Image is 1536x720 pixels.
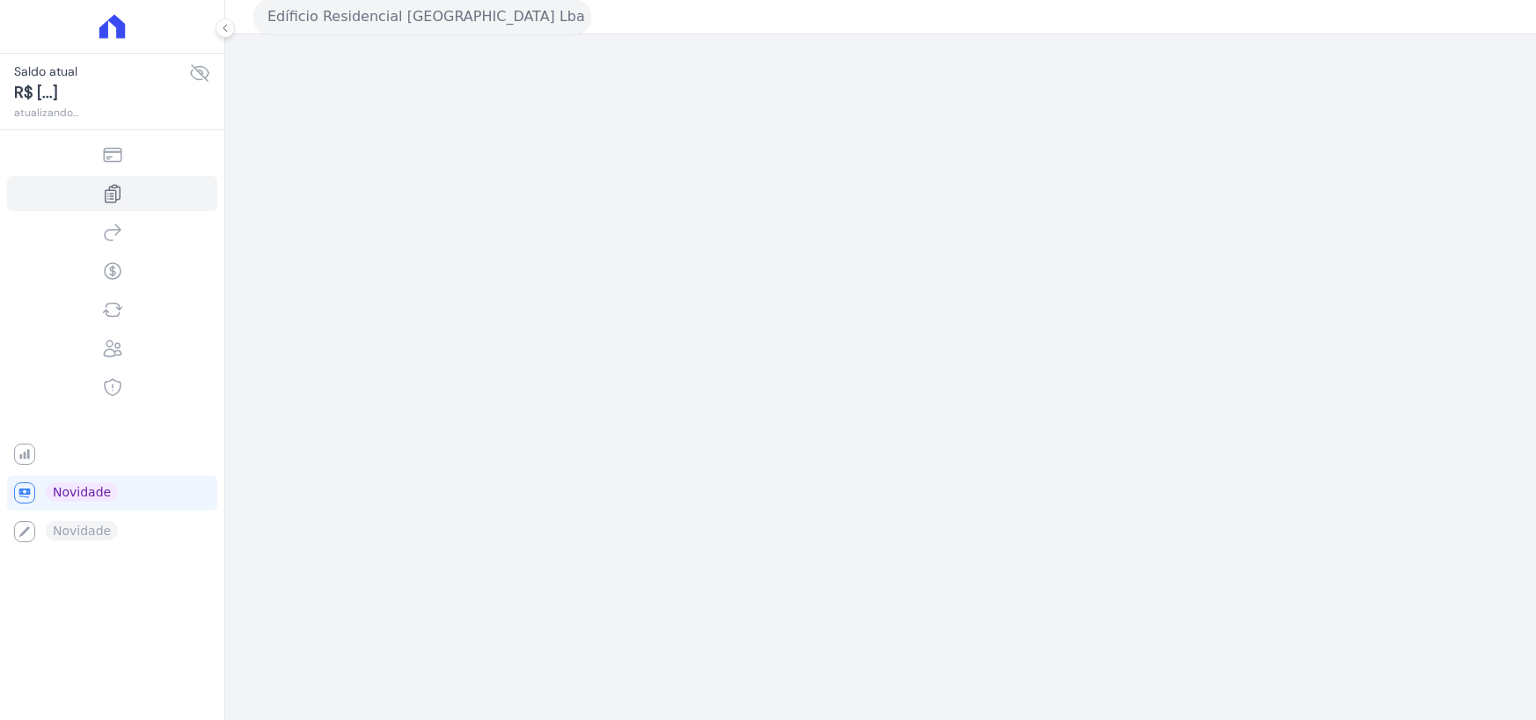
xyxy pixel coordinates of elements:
[46,482,118,502] span: Novidade
[7,475,217,511] a: Novidade
[14,137,210,549] nav: Sidebar
[14,105,189,121] span: atualizando...
[14,62,189,81] span: Saldo atual
[14,81,189,105] span: R$ [...]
